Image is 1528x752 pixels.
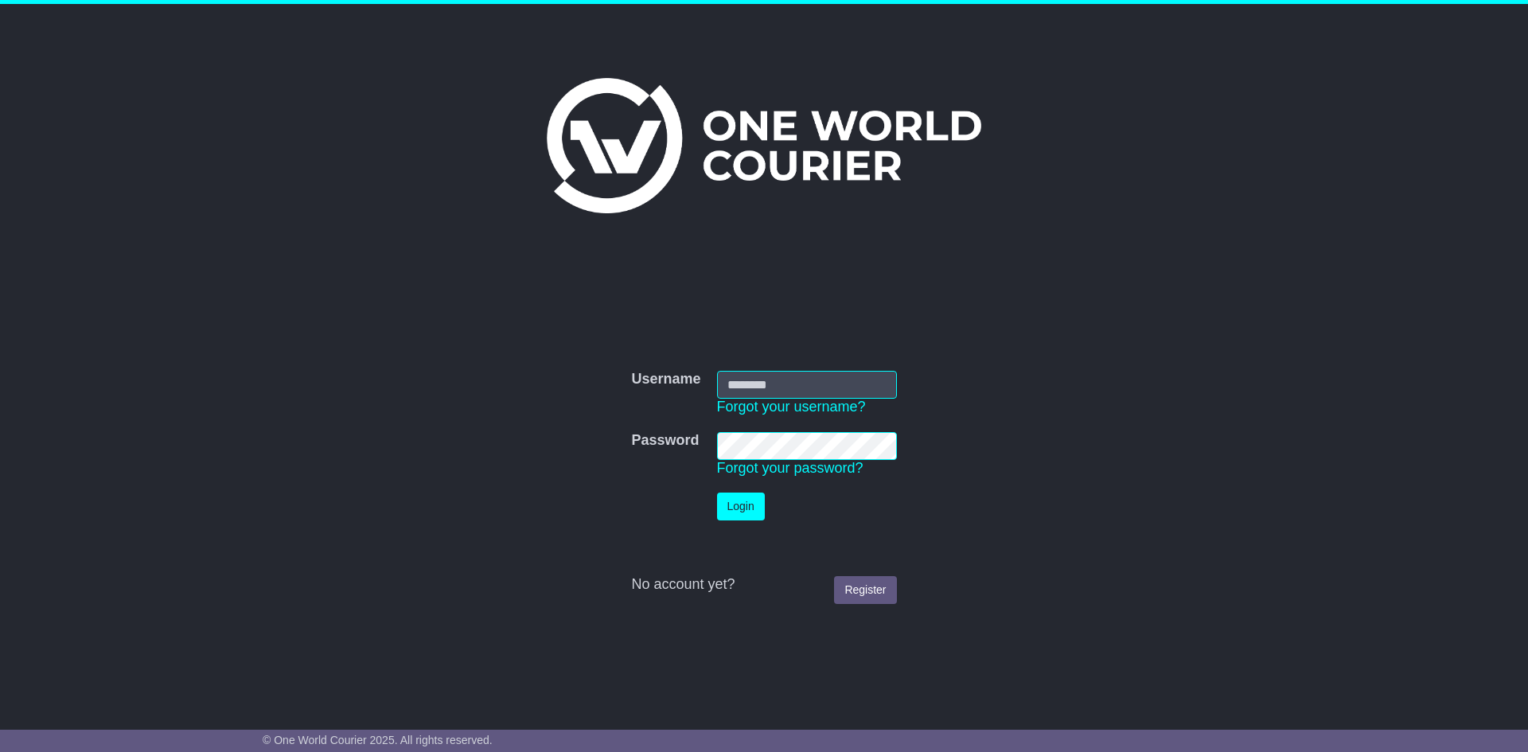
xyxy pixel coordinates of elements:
span: © One World Courier 2025. All rights reserved. [263,734,493,746]
a: Forgot your username? [717,399,866,415]
img: One World [547,78,981,213]
button: Login [717,493,765,520]
label: Username [631,371,700,388]
a: Forgot your password? [717,460,863,476]
label: Password [631,432,699,450]
a: Register [834,576,896,604]
div: No account yet? [631,576,896,594]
